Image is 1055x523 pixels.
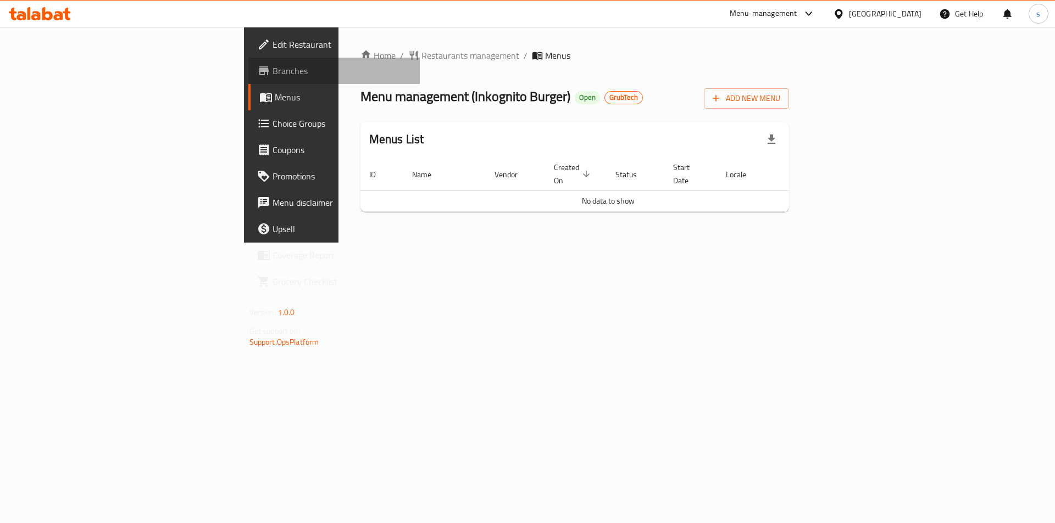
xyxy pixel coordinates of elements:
span: Add New Menu [713,92,780,105]
a: Coverage Report [248,242,420,268]
h2: Menus List [369,131,424,148]
span: Open [575,93,600,102]
span: Menus [545,49,570,62]
span: Restaurants management [421,49,519,62]
span: Menu management ( Inkognito Burger ) [360,84,570,109]
a: Choice Groups [248,110,420,137]
div: Open [575,91,600,104]
span: Status [615,168,651,181]
span: Coupons [273,143,412,156]
a: Menu disclaimer [248,189,420,216]
span: 1.0.0 [278,305,295,319]
div: Menu-management [730,7,797,20]
table: enhanced table [360,158,856,212]
div: [GEOGRAPHIC_DATA] [849,8,921,20]
span: Get support on: [249,324,300,338]
li: / [524,49,527,62]
span: Upsell [273,222,412,235]
span: Menus [275,91,412,104]
span: Start Date [673,161,704,187]
a: Restaurants management [408,49,519,62]
span: Coverage Report [273,249,412,262]
a: Support.OpsPlatform [249,335,319,349]
span: Name [412,168,446,181]
span: Promotions [273,170,412,183]
a: Coupons [248,137,420,163]
a: Grocery Checklist [248,268,420,295]
a: Menus [248,84,420,110]
a: Edit Restaurant [248,31,420,58]
button: Add New Menu [704,88,789,109]
div: Export file [758,126,785,153]
a: Upsell [248,216,420,242]
span: s [1036,8,1040,20]
th: Actions [774,158,856,191]
span: Branches [273,64,412,77]
a: Promotions [248,163,420,189]
span: Created On [554,161,593,187]
a: Branches [248,58,420,84]
span: No data to show [582,194,635,208]
span: Vendor [495,168,532,181]
span: GrubTech [605,93,642,102]
span: ID [369,168,390,181]
span: Choice Groups [273,117,412,130]
nav: breadcrumb [360,49,790,62]
span: Grocery Checklist [273,275,412,288]
span: Edit Restaurant [273,38,412,51]
span: Version: [249,305,276,319]
span: Menu disclaimer [273,196,412,209]
span: Locale [726,168,760,181]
